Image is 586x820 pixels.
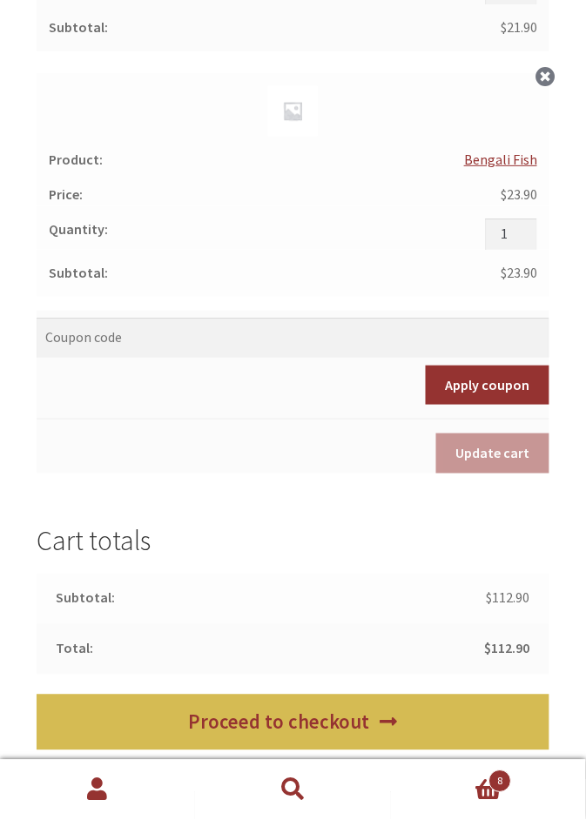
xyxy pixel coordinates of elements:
[37,695,549,751] a: Proceed to checkout
[37,525,549,559] h2: Cart totals
[486,589,529,607] bdi: 112.90
[484,640,529,657] bdi: 112.90
[501,18,507,36] span: $
[426,366,549,406] button: Apply coupon
[391,761,586,820] a: Cart8
[37,318,549,358] input: Coupon code
[488,770,511,793] span: 8
[501,264,507,281] span: $
[501,185,507,203] span: $
[501,185,537,203] bdi: 23.90
[436,434,549,474] button: Update cart
[486,589,492,607] span: $
[501,264,537,281] bdi: 23.90
[501,18,537,36] bdi: 21.90
[484,640,491,657] span: $
[529,61,562,93] a: Remove Bengali Fish from cart
[486,218,537,250] input: Product quantity
[267,85,319,137] img: Placeholder
[464,151,537,168] a: Bengali Fish
[195,761,390,820] a: Search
